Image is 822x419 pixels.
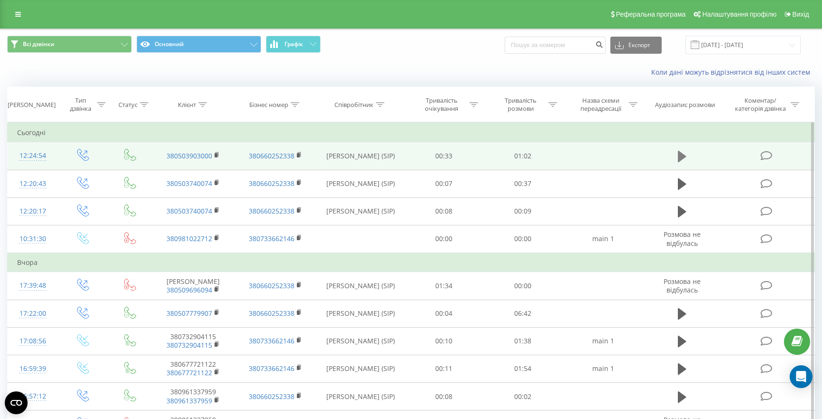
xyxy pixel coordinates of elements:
div: Аудіозапис розмови [655,101,715,109]
a: 380732904115 [166,341,212,350]
a: 380509696094 [166,285,212,294]
div: [PERSON_NAME] [8,101,56,109]
div: 17:22:00 [17,304,49,323]
a: 380503903000 [166,151,212,160]
a: 380660252338 [249,179,294,188]
td: [PERSON_NAME] (SIP) [316,327,405,355]
td: [PERSON_NAME] (SIP) [316,272,405,300]
td: 00:09 [483,197,562,225]
a: 380503740074 [166,179,212,188]
a: 380660252338 [249,151,294,160]
span: Графік [284,41,303,48]
div: 16:57:12 [17,387,49,406]
div: Тривалість очікування [416,97,467,113]
span: Всі дзвінки [23,40,54,48]
td: 380677721122 [152,355,234,382]
a: 380660252338 [249,309,294,318]
td: 06:42 [483,300,562,327]
td: 00:04 [404,300,483,327]
a: 380660252338 [249,392,294,401]
td: 00:33 [404,142,483,170]
div: Коментар/категорія дзвінка [733,97,788,113]
td: 01:54 [483,355,562,382]
a: 380660252338 [249,281,294,290]
td: [PERSON_NAME] (SIP) [316,142,405,170]
td: [PERSON_NAME] [152,272,234,300]
div: 17:08:56 [17,332,49,351]
td: 00:10 [404,327,483,355]
td: Вчора [8,253,815,272]
a: 380961337959 [166,396,212,405]
div: Бізнес номер [249,101,288,109]
div: Співробітник [334,101,373,109]
td: 00:07 [404,170,483,197]
td: [PERSON_NAME] (SIP) [316,355,405,382]
a: 380503740074 [166,206,212,215]
a: 380660252338 [249,206,294,215]
a: Коли дані можуть відрізнятися вiд інших систем [651,68,815,77]
td: [PERSON_NAME] (SIP) [316,170,405,197]
td: 00:02 [483,383,562,410]
button: Всі дзвінки [7,36,132,53]
div: 12:24:54 [17,146,49,165]
div: Open Intercom Messenger [790,365,812,388]
span: Налаштування профілю [702,10,776,18]
div: Тип дзвінка [66,97,95,113]
td: 00:00 [404,225,483,253]
td: [PERSON_NAME] (SIP) [316,383,405,410]
div: Тривалість розмови [495,97,546,113]
input: Пошук за номером [505,37,606,54]
td: 00:00 [483,225,562,253]
button: Експорт [610,37,662,54]
td: [PERSON_NAME] (SIP) [316,197,405,225]
td: main 1 [562,355,644,382]
a: 380507779907 [166,309,212,318]
td: 00:08 [404,383,483,410]
div: 16:59:39 [17,360,49,378]
a: 380677721122 [166,368,212,377]
a: 380733662146 [249,234,294,243]
td: 380961337959 [152,383,234,410]
td: main 1 [562,327,644,355]
td: 00:37 [483,170,562,197]
div: 10:31:30 [17,230,49,248]
td: 380732904115 [152,327,234,355]
span: Реферальна програма [616,10,686,18]
a: 380981022712 [166,234,212,243]
button: Основний [137,36,261,53]
td: 01:38 [483,327,562,355]
td: [PERSON_NAME] (SIP) [316,300,405,327]
td: 00:08 [404,197,483,225]
td: main 1 [562,225,644,253]
td: 01:34 [404,272,483,300]
div: Статус [118,101,137,109]
div: 17:39:48 [17,276,49,295]
span: Розмова не відбулась [664,230,701,247]
span: Вихід [793,10,809,18]
a: 380733662146 [249,364,294,373]
td: 00:00 [483,272,562,300]
td: 01:02 [483,142,562,170]
div: Назва схеми переадресації [576,97,626,113]
button: Open CMP widget [5,391,28,414]
a: 380733662146 [249,336,294,345]
div: Клієнт [178,101,196,109]
button: Графік [266,36,321,53]
div: 12:20:17 [17,202,49,221]
td: 00:11 [404,355,483,382]
td: Сьогодні [8,123,815,142]
span: Розмова не відбулась [664,277,701,294]
div: 12:20:43 [17,175,49,193]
